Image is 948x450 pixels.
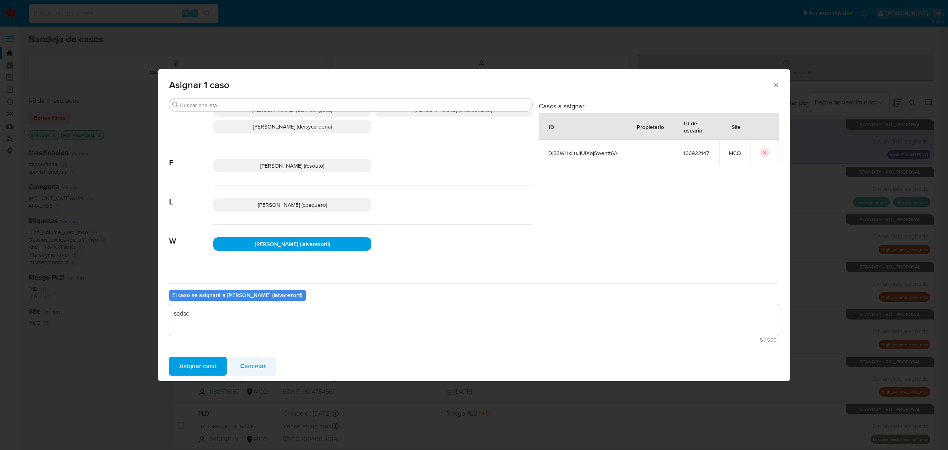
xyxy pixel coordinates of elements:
[179,357,216,375] span: Asignar caso
[172,291,303,299] b: El caso se asignará a [PERSON_NAME] (lalvarezorti)
[230,357,276,376] button: Cancelar
[253,123,332,130] span: [PERSON_NAME] (deisycardena)
[674,113,719,140] div: ID de usuario
[722,117,750,136] div: Site
[539,117,564,136] div: ID
[213,237,371,251] div: [PERSON_NAME] (lalvarezorti)
[180,102,529,109] input: Buscar analista
[772,81,779,88] button: Cerrar ventana
[760,148,769,157] button: icon-button
[169,146,213,168] span: F
[539,102,779,110] h3: Casos a asignar:
[240,357,266,375] span: Cancelar
[169,357,227,376] button: Asignar caso
[255,240,330,248] span: [PERSON_NAME] (lalvarezorti)
[729,149,741,157] span: MCO
[258,201,327,209] span: [PERSON_NAME] (cbaquero)
[158,69,790,381] div: assign-modal
[627,117,673,136] div: Propietario
[169,80,772,90] span: Asignar 1 caso
[213,198,371,212] div: [PERSON_NAME] (cbaquero)
[213,120,371,133] div: [PERSON_NAME] (deisycardena)
[172,102,179,108] button: Buscar
[171,337,777,342] span: Máximo 500 caracteres
[683,149,710,157] span: 166922147
[169,304,779,336] textarea: sadsd
[213,159,371,172] div: [PERSON_NAME] (fcsouto)
[548,149,617,157] span: DjS3WHxLuJiUIXojSwehtt6A
[260,162,324,170] span: [PERSON_NAME] (fcsouto)
[169,225,213,246] span: W
[169,185,213,207] span: L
